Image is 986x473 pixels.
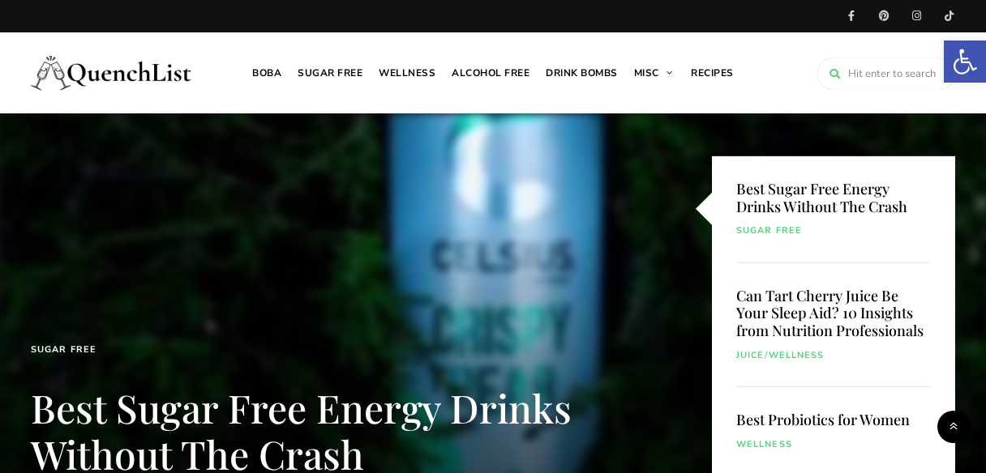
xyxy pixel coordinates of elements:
a: Wellness [769,347,825,362]
a: Juice [736,347,765,362]
div: / [736,347,931,362]
a: Wellness [371,32,444,113]
a: Sugar free [289,32,371,113]
a: Sugar free [31,343,96,357]
a: Sugar free [736,224,802,238]
img: Quench List [31,40,193,105]
a: Recipes [683,32,742,113]
a: Misc [626,32,684,113]
a: Wellness [736,437,792,452]
a: Alcohol free [444,32,538,113]
a: Drink Bombs [538,32,626,113]
input: Hit enter to search [817,58,955,89]
a: Boba [244,32,289,113]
